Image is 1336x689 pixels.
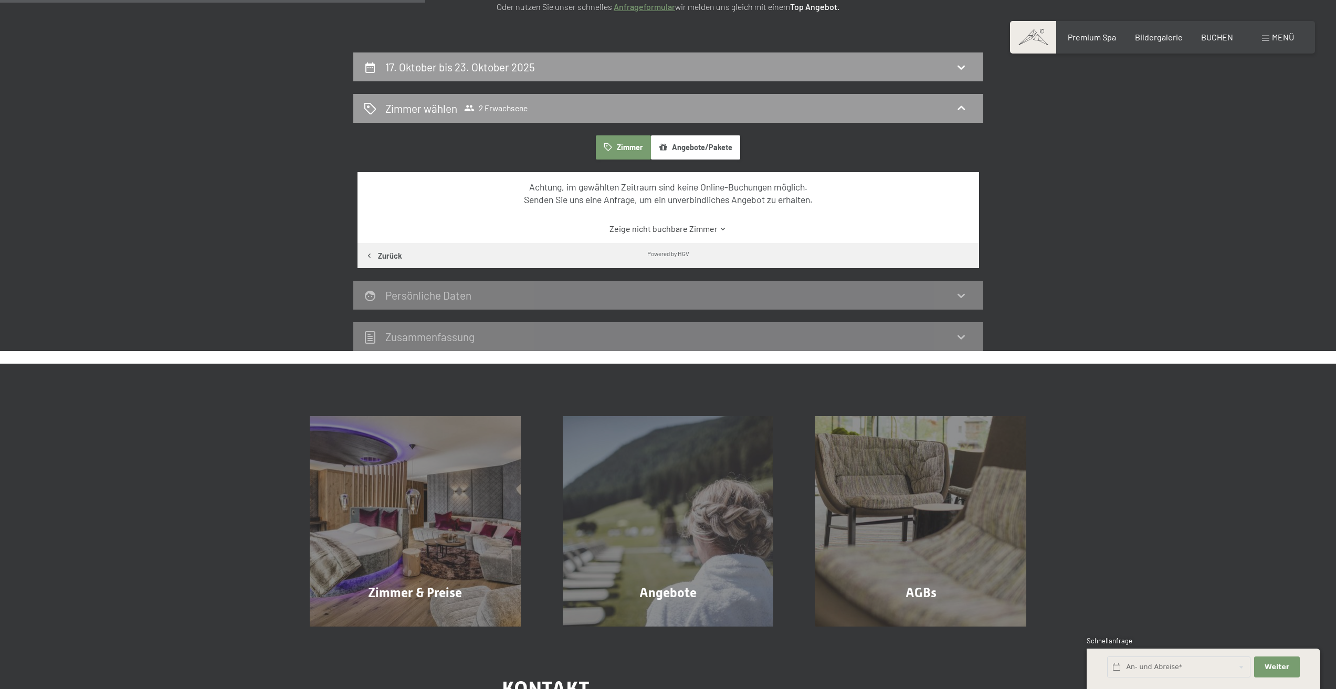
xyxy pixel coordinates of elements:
a: Buchung Zimmer & Preise [289,416,542,627]
a: Premium Spa [1068,32,1116,42]
a: Bildergalerie [1135,32,1183,42]
h2: 17. Oktober bis 23. Oktober 2025 [385,60,535,73]
a: Anfrageformular [614,2,675,12]
div: Achtung, im gewählten Zeitraum sind keine Online-Buchungen möglich. Senden Sie uns eine Anfrage, ... [376,181,960,206]
span: Mehr erfahren [638,615,703,627]
h2: Zimmer wählen [385,101,457,116]
span: Mehr erfahren [891,615,956,627]
a: Buchung AGBs [794,416,1047,627]
div: Powered by HGV [647,249,689,258]
span: Schnellanfrage [1087,637,1132,645]
button: Zurück [357,243,410,268]
a: Zeige nicht buchbare Zimmer [376,223,960,235]
span: 2 Erwachsene [464,103,528,113]
button: Angebote/Pakete [651,135,740,160]
a: BUCHEN [1201,32,1233,42]
span: AGBs [906,585,937,600]
button: Weiter [1254,656,1299,678]
span: Weiter [1265,662,1289,672]
span: Angebote [639,585,697,600]
span: Mehr erfahren [385,615,450,627]
button: Zimmer [596,135,650,160]
span: Menü [1272,32,1294,42]
a: Buchung Angebote [542,416,795,627]
h2: Zusammen­fassung [385,330,475,343]
strong: Top Angebot. [790,2,839,12]
span: Zimmer & Preise [368,585,462,600]
span: 1 [1086,663,1088,672]
span: Einwilligung Marketing* [567,370,654,380]
h2: Persönliche Daten [385,289,471,302]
